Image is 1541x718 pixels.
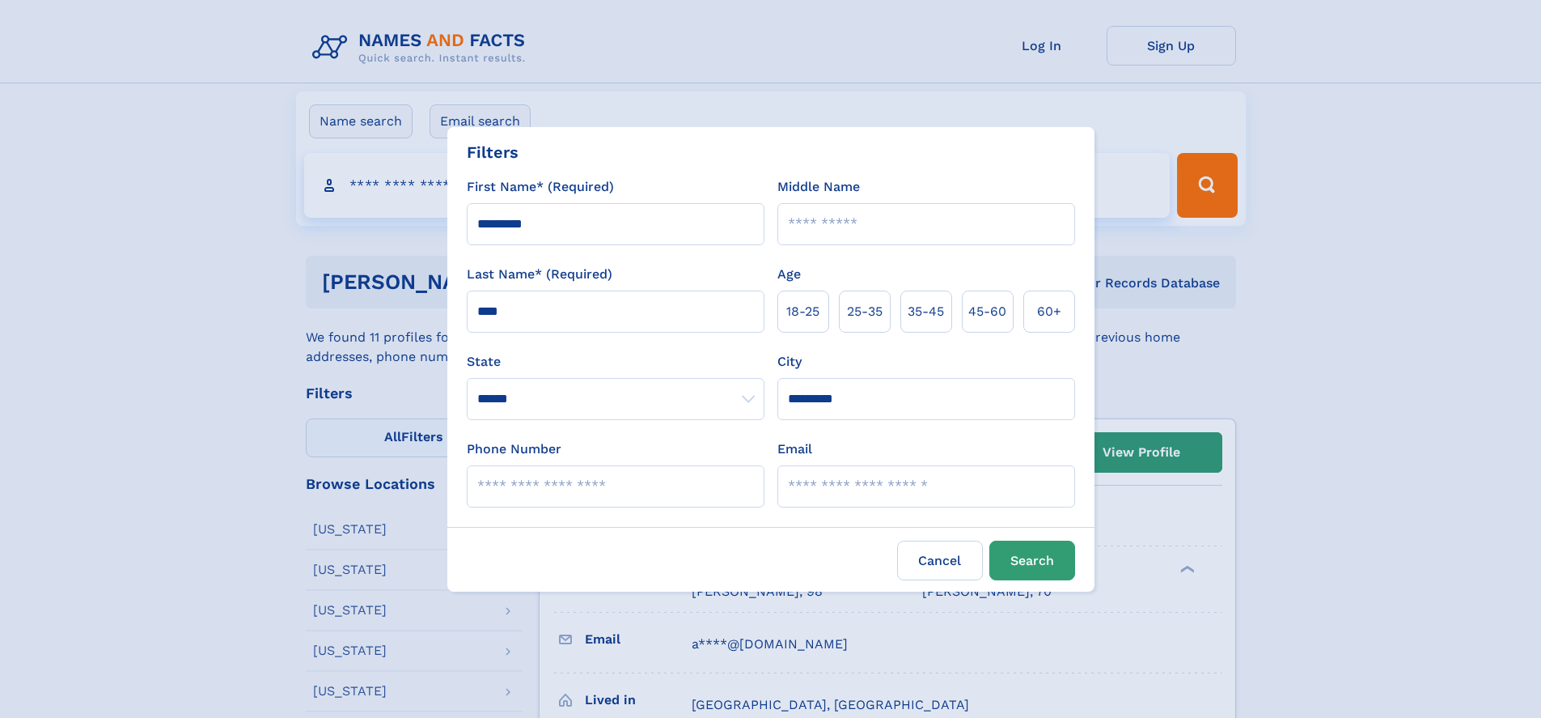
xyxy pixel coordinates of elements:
[467,352,764,372] label: State
[847,302,883,321] span: 25‑35
[897,541,983,580] label: Cancel
[989,541,1075,580] button: Search
[908,302,944,321] span: 35‑45
[786,302,819,321] span: 18‑25
[1037,302,1061,321] span: 60+
[467,265,612,284] label: Last Name* (Required)
[777,177,860,197] label: Middle Name
[467,440,561,459] label: Phone Number
[467,177,614,197] label: First Name* (Required)
[968,302,1006,321] span: 45‑60
[777,352,802,372] label: City
[467,140,519,164] div: Filters
[777,440,812,459] label: Email
[777,265,801,284] label: Age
